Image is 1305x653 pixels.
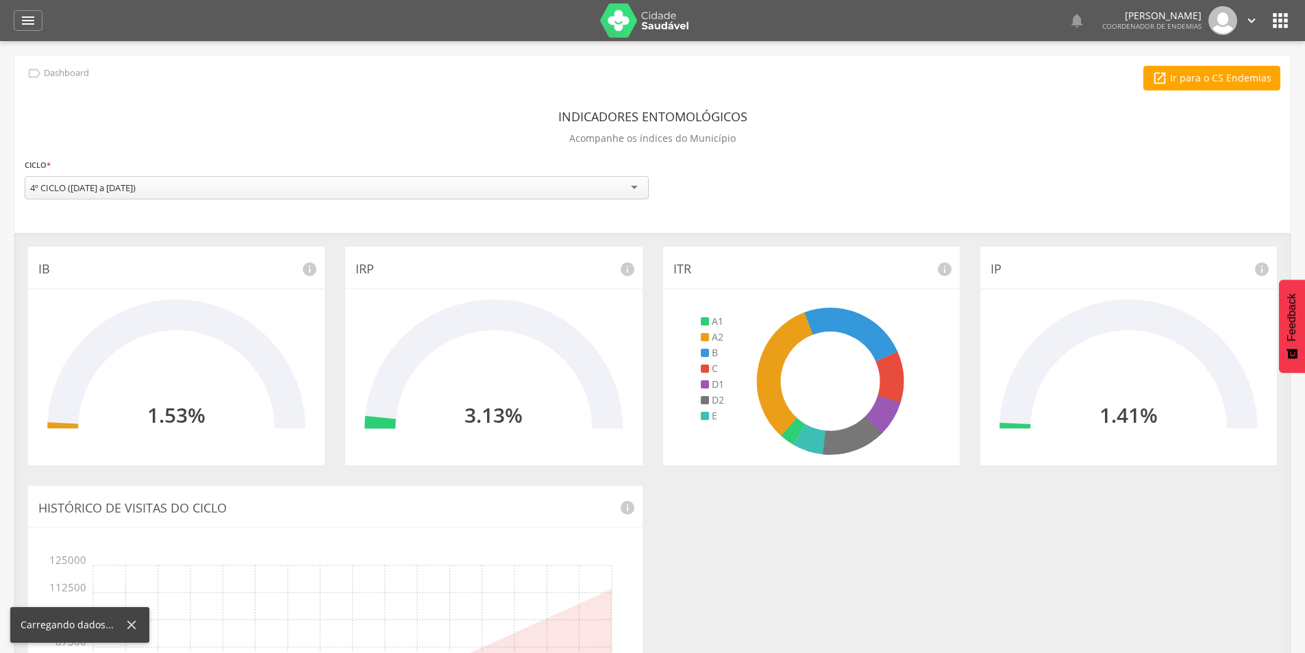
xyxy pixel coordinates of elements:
p: [PERSON_NAME] [1102,11,1202,21]
i:  [1152,71,1167,86]
p: Histórico de Visitas do Ciclo [38,500,632,517]
p: Dashboard [44,68,89,79]
span: 112500 [66,565,86,593]
span: Coordenador de Endemias [1102,21,1202,31]
a:  [14,10,42,31]
i: info [619,500,636,516]
h2: 1.41% [1099,404,1158,426]
i:  [1069,12,1085,29]
h2: 3.13% [464,404,523,426]
div: Carregando dados... [21,618,124,632]
li: D2 [701,393,724,407]
div: 4º CICLO ([DATE] a [DATE]) [30,182,136,194]
li: A1 [701,315,724,328]
h2: 1.53% [147,404,206,426]
span: Feedback [1286,293,1298,341]
i: info [619,261,636,278]
i:  [1244,13,1259,28]
i: info [1254,261,1270,278]
i: info [301,261,318,278]
i:  [1269,10,1291,32]
li: E [701,409,724,423]
a: Ir para o CS Endemias [1143,66,1280,90]
li: B [701,346,724,360]
label: Ciclo [25,158,51,173]
p: IRP [356,260,632,278]
a:  [1244,6,1259,35]
button: Feedback - Mostrar pesquisa [1279,280,1305,373]
p: ITR [673,260,949,278]
i: info [936,261,953,278]
li: C [701,362,724,375]
a:  [1069,6,1085,35]
p: IP [991,260,1267,278]
p: IB [38,260,314,278]
span: 100000 [66,593,86,620]
li: A2 [701,330,724,344]
i:  [20,12,36,29]
span: 125000 [66,545,86,565]
p: Acompanhe os índices do Município [569,129,736,148]
i:  [27,66,42,81]
li: D1 [701,378,724,391]
header: Indicadores Entomológicos [558,104,747,129]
